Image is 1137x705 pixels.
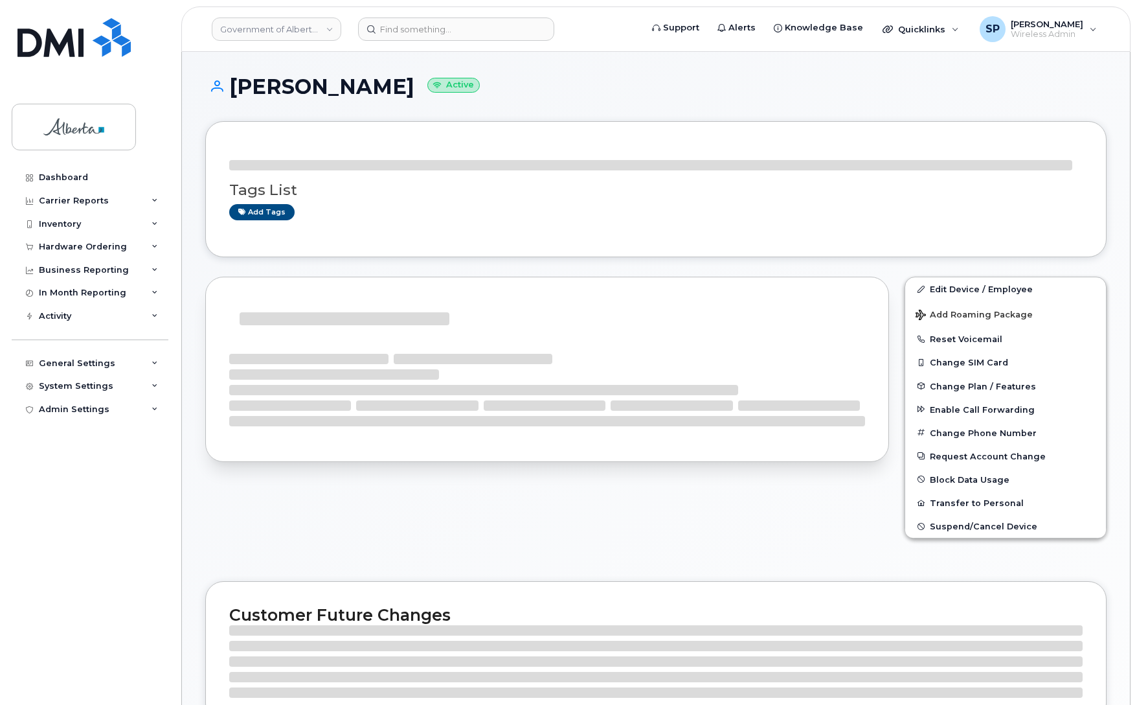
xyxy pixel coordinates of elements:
span: Suspend/Cancel Device [930,522,1037,531]
button: Transfer to Personal [905,491,1106,514]
button: Reset Voicemail [905,327,1106,351]
small: Active [427,78,480,93]
h3: Tags List [229,182,1083,198]
h1: [PERSON_NAME] [205,75,1107,98]
button: Enable Call Forwarding [905,398,1106,421]
button: Request Account Change [905,445,1106,468]
button: Change Phone Number [905,421,1106,445]
span: Add Roaming Package [916,310,1033,322]
button: Change Plan / Features [905,375,1106,398]
span: Enable Call Forwarding [930,404,1035,414]
a: Add tags [229,204,295,220]
button: Suspend/Cancel Device [905,514,1106,538]
button: Add Roaming Package [905,301,1106,327]
span: Change Plan / Features [930,381,1036,391]
a: Edit Device / Employee [905,277,1106,301]
h2: Customer Future Changes [229,605,1083,625]
button: Block Data Usage [905,468,1106,491]
button: Change SIM Card [905,351,1106,374]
